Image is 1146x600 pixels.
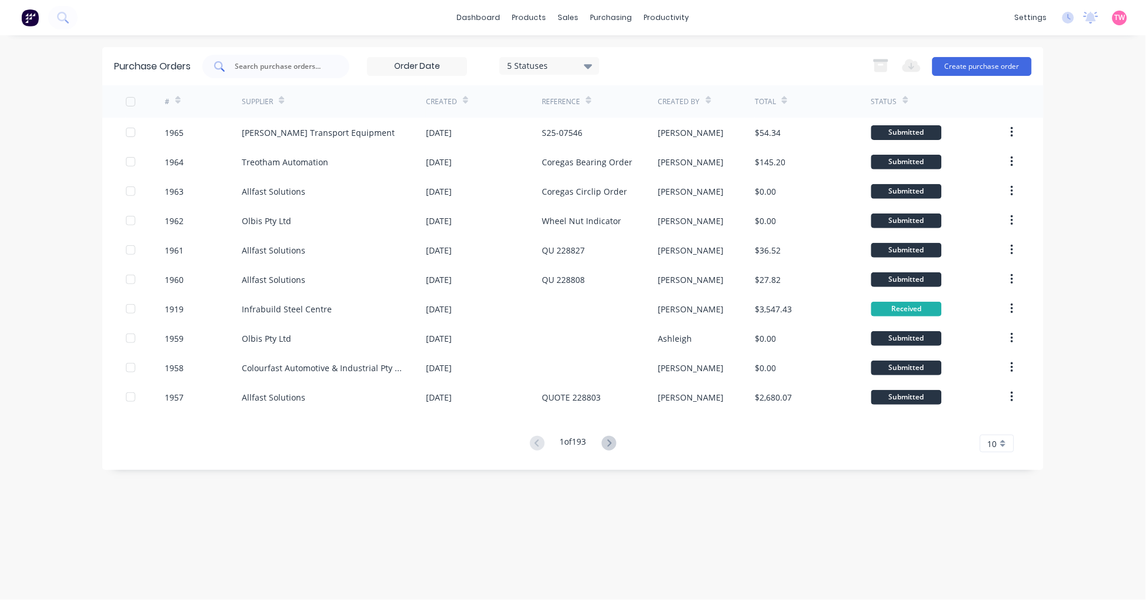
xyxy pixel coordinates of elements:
div: Submitted [871,125,942,140]
div: $0.00 [755,362,776,374]
div: [DATE] [426,362,452,374]
div: $0.00 [755,185,776,198]
div: Ashleigh [658,332,692,345]
div: purchasing [585,9,638,26]
div: Supplier [242,96,273,107]
div: Treotham Automation [242,156,328,168]
div: Coregas Circlip Order [542,185,627,198]
div: Submitted [871,155,942,169]
div: Submitted [871,214,942,228]
div: sales [552,9,585,26]
div: S25-07546 [542,126,582,139]
div: 1963 [165,185,184,198]
div: 1964 [165,156,184,168]
div: 1960 [165,274,184,286]
div: Submitted [871,361,942,375]
div: [PERSON_NAME] Transport Equipment [242,126,395,139]
div: productivity [638,9,695,26]
span: 10 [988,438,997,450]
div: Submitted [871,272,942,287]
div: $27.82 [755,274,781,286]
div: Submitted [871,331,942,346]
div: [DATE] [426,303,452,315]
div: [PERSON_NAME] [658,362,724,374]
div: [DATE] [426,126,452,139]
div: Created By [658,96,700,107]
div: [PERSON_NAME] [658,156,724,168]
div: Allfast Solutions [242,185,305,198]
div: $2,680.07 [755,391,792,404]
div: Olbis Pty Ltd [242,332,291,345]
div: 1 of 193 [560,435,587,452]
div: [DATE] [426,244,452,256]
div: [DATE] [426,185,452,198]
div: Allfast Solutions [242,391,305,404]
div: QUOTE 228803 [542,391,601,404]
div: Colourfast Automotive & Industrial Pty Ltd [242,362,402,374]
div: Created [426,96,457,107]
div: [PERSON_NAME] [658,274,724,286]
button: Create purchase order [932,57,1032,76]
img: Factory [21,9,39,26]
div: [PERSON_NAME] [658,185,724,198]
div: Status [871,96,897,107]
span: TW [1115,12,1125,23]
div: # [165,96,169,107]
div: [DATE] [426,156,452,168]
div: $3,547.43 [755,303,792,315]
div: $0.00 [755,215,776,227]
div: 1957 [165,391,184,404]
div: 1961 [165,244,184,256]
div: 1958 [165,362,184,374]
div: QU 228827 [542,244,585,256]
div: products [507,9,552,26]
div: Received [871,302,942,316]
div: Infrabuild Steel Centre [242,303,332,315]
div: Purchase Orders [114,59,191,74]
div: $145.20 [755,156,785,168]
div: 1962 [165,215,184,227]
div: [DATE] [426,274,452,286]
div: [DATE] [426,391,452,404]
div: settings [1009,9,1053,26]
div: Allfast Solutions [242,274,305,286]
div: $0.00 [755,332,776,345]
div: $54.34 [755,126,781,139]
div: [DATE] [426,332,452,345]
div: Submitted [871,390,942,405]
div: Wheel Nut Indicator [542,215,621,227]
div: Submitted [871,184,942,199]
input: Order Date [368,58,467,75]
div: Coregas Bearing Order [542,156,632,168]
div: 1919 [165,303,184,315]
div: 1965 [165,126,184,139]
div: Reference [542,96,580,107]
a: dashboard [451,9,507,26]
div: Allfast Solutions [242,244,305,256]
input: Search purchase orders... [234,61,331,72]
div: 1959 [165,332,184,345]
div: Olbis Pty Ltd [242,215,291,227]
div: [PERSON_NAME] [658,215,724,227]
div: [PERSON_NAME] [658,391,724,404]
div: [PERSON_NAME] [658,303,724,315]
div: 5 Statuses [508,59,592,72]
div: Total [755,96,776,107]
div: Submitted [871,243,942,258]
div: [PERSON_NAME] [658,244,724,256]
div: QU 228808 [542,274,585,286]
div: [PERSON_NAME] [658,126,724,139]
div: $36.52 [755,244,781,256]
div: [DATE] [426,215,452,227]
